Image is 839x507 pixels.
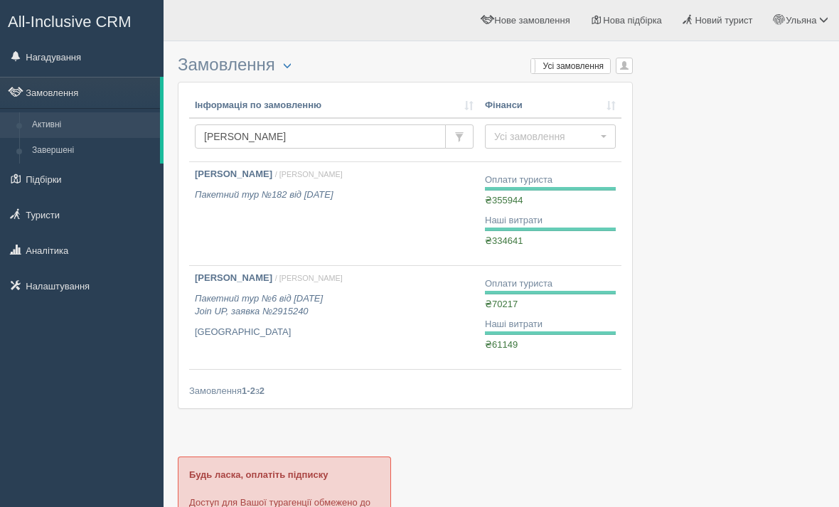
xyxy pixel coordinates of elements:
span: / [PERSON_NAME] [275,170,343,178]
h3: Замовлення [178,55,633,75]
a: All-Inclusive CRM [1,1,163,40]
span: Нове замовлення [494,15,570,26]
b: [PERSON_NAME] [195,272,272,283]
span: ₴334641 [485,235,523,246]
p: [GEOGRAPHIC_DATA] [195,326,474,339]
div: Оплати туриста [485,277,616,291]
span: Новий турист [695,15,752,26]
div: Наші витрати [485,214,616,228]
i: Пакетний тур №182 від [DATE] [195,189,333,200]
span: Ульяна [786,15,816,26]
input: Пошук за номером замовлення, ПІБ або паспортом туриста [195,124,446,149]
span: Нова підбірка [603,15,662,26]
span: ₴355944 [485,195,523,206]
b: Будь ласка, оплатіть підписку [189,469,328,480]
b: 2 [260,385,264,396]
a: Інформація по замовленню [195,99,474,112]
span: / [PERSON_NAME] [275,274,343,282]
a: [PERSON_NAME] / [PERSON_NAME] Пакетний тур №6 від [DATE]Join UP, заявка №2915240 [GEOGRAPHIC_DATA] [189,266,479,369]
div: Оплати туриста [485,174,616,187]
span: ₴61149 [485,339,518,350]
div: Наші витрати [485,318,616,331]
span: ₴70217 [485,299,518,309]
a: Активні [26,112,160,138]
a: Завершені [26,138,160,164]
b: [PERSON_NAME] [195,169,272,179]
label: Усі замовлення [531,59,610,73]
span: Усі замовлення [494,129,597,144]
span: All-Inclusive CRM [8,13,132,31]
a: Фінанси [485,99,616,112]
div: Замовлення з [189,384,621,397]
i: Пакетний тур №6 від [DATE] Join UP, заявка №2915240 [195,293,323,317]
button: Усі замовлення [485,124,616,149]
a: [PERSON_NAME] / [PERSON_NAME] Пакетний тур №182 від [DATE] [189,162,479,265]
b: 1-2 [242,385,255,396]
